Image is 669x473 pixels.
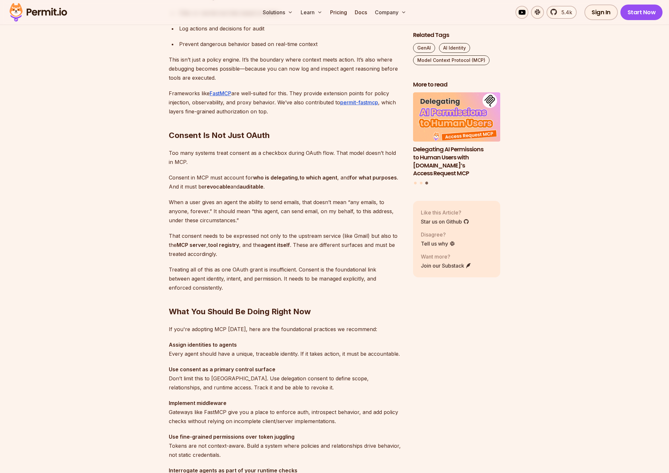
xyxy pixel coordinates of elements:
[260,6,295,19] button: Solutions
[413,93,501,178] a: Delegating AI Permissions to Human Users with Permit.io’s Access Request MCPDelegating AI Permiss...
[299,174,337,181] strong: to which agent
[413,55,490,65] a: Model Context Protocol (MCP)
[169,400,226,406] strong: Implement middleware
[298,6,325,19] button: Learn
[414,182,417,184] button: Go to slide 1
[620,5,663,20] a: Start Now
[420,182,422,184] button: Go to slide 2
[169,173,403,191] p: Consent in MCP must account for , , and . And it must be and .
[169,89,403,116] p: Frameworks like are well-suited for this. They provide extension points for policy injection, obs...
[421,231,455,238] p: Disagree?
[352,6,370,19] a: Docs
[169,148,403,167] p: Too many systems treat consent as a checkbox during OAuth flow. That model doesn’t hold in MCP.
[584,5,618,20] a: Sign In
[340,99,378,106] a: permit-fastmcp
[261,242,290,248] strong: agent itself
[413,31,501,39] h2: Related Tags
[6,1,70,23] img: Permit logo
[413,145,501,178] h3: Delegating AI Permissions to Human Users with [DOMAIN_NAME]’s Access Request MCP
[239,183,263,190] strong: auditable
[208,242,239,248] strong: tool registry
[421,209,469,216] p: Like this Article?
[421,240,455,248] a: Tell us why
[169,432,403,459] p: Tokens are not context-aware. Build a system where policies and relationships drive behavior, not...
[372,6,409,19] button: Company
[413,93,501,186] div: Posts
[169,281,403,317] h2: What You Should Be Doing Right Now
[169,365,403,392] p: Don’t limit this to [GEOGRAPHIC_DATA]. Use delegation consent to define scope, relationships, and...
[169,433,294,440] strong: Use fine-grained permissions over token juggling
[169,55,403,82] p: This isn’t just a policy engine. It’s the boundary where context meets action. It’s also where de...
[421,253,471,260] p: Want more?
[179,40,403,49] div: Prevent dangerous behavior based on real-time context
[177,242,206,248] strong: MCP server
[413,93,501,178] li: 3 of 3
[350,174,397,181] strong: for what purposes
[425,182,428,185] button: Go to slide 3
[169,366,275,373] strong: Use consent as a primary control surface
[253,174,298,181] strong: who is delegating
[421,218,469,225] a: Star us on Github
[169,231,403,259] p: That consent needs to be expressed not only to the upstream service (like Gmail) but also to the ...
[558,8,572,16] span: 5.4k
[421,262,471,270] a: Join our Substack
[169,198,403,225] p: When a user gives an agent the ability to send emails, that doesn’t mean “any emails, to anyone, ...
[169,340,403,358] p: Every agent should have a unique, traceable identity. If it takes action, it must be accountable.
[413,81,501,89] h2: More to read
[547,6,577,19] a: 5.4k
[413,43,435,53] a: GenAI
[210,90,231,97] a: FastMCP
[169,265,403,292] p: Treating all of this as one OAuth grant is insufficient. Consent is the foundational link between...
[413,93,501,142] img: Delegating AI Permissions to Human Users with Permit.io’s Access Request MCP
[179,24,403,33] div: Log actions and decisions for audit
[204,183,230,190] strong: revocable
[439,43,470,53] a: AI Identity
[328,6,350,19] a: Pricing
[169,104,403,141] h2: Consent Is Not Just OAuth
[169,398,403,426] p: Gateways like FastMCP give you a place to enforce auth, introspect behavior, and add policy check...
[169,325,403,334] p: If you're adopting MCP [DATE], here are the foundational practices we recommend:
[169,341,237,348] strong: Assign identities to agents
